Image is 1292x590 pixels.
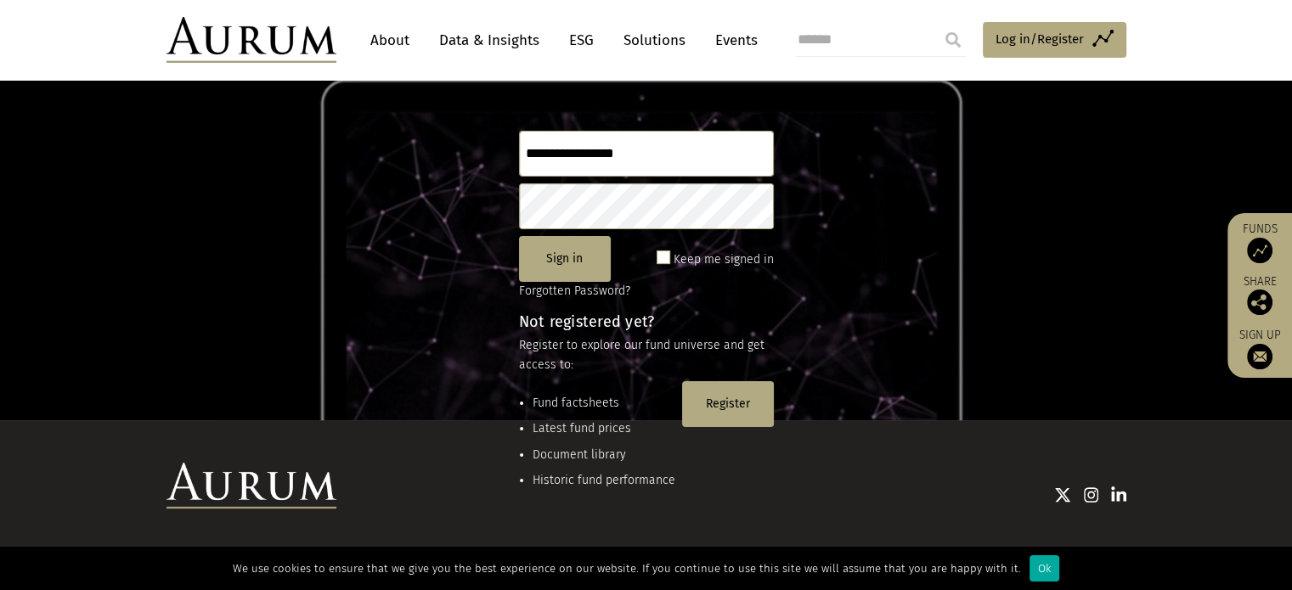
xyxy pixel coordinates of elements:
a: Funds [1236,222,1284,263]
label: Keep me signed in [674,250,774,270]
button: Sign in [519,236,611,282]
a: Solutions [615,25,694,56]
img: Share this post [1247,289,1272,315]
img: Aurum [166,17,336,63]
span: Log in/Register [996,29,1084,49]
a: Sign up [1236,328,1284,369]
img: Sign up to our newsletter [1247,344,1272,369]
div: Ok [1030,555,1059,582]
a: Log in/Register [983,22,1126,58]
img: Twitter icon [1054,486,1071,503]
button: Register [682,381,774,427]
img: Aurum Logo [166,463,336,509]
p: Register to explore our fund universe and get access to: [519,336,774,374]
a: Events [707,25,758,56]
a: ESG [561,25,602,56]
a: Forgotten Password? [519,284,630,298]
li: Document library [533,446,675,464]
a: Data & Insights [431,25,548,56]
img: Access Funds [1247,238,1272,263]
h4: Not registered yet? [519,314,774,329]
input: Submit [936,23,970,57]
a: About [362,25,418,56]
img: Instagram icon [1084,486,1099,503]
li: Fund factsheets [533,394,675,413]
li: Latest fund prices [533,419,675,438]
img: Linkedin icon [1111,486,1126,503]
div: Share [1236,276,1284,315]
